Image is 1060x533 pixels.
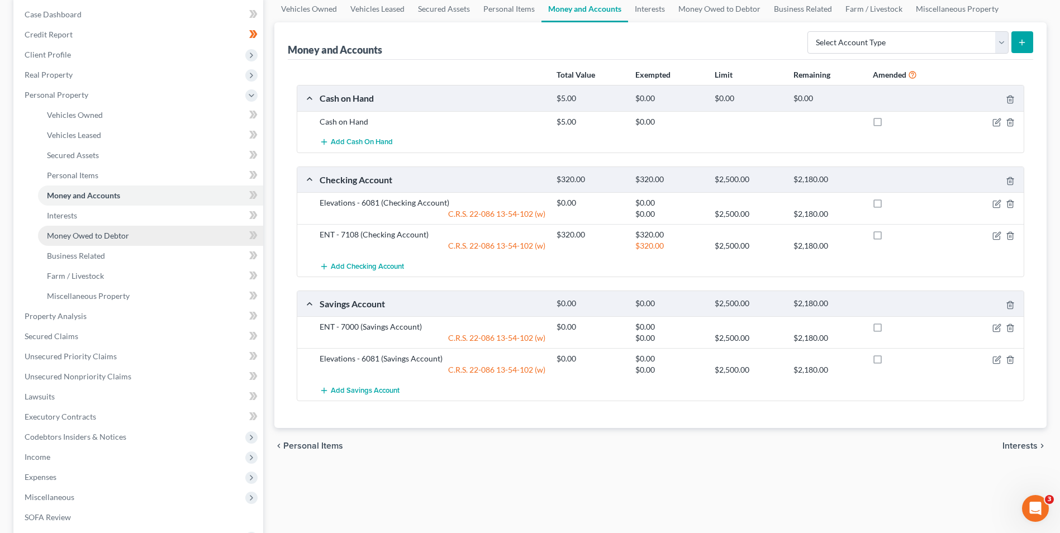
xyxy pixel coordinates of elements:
[16,326,263,346] a: Secured Claims
[25,492,74,502] span: Miscellaneous
[25,50,71,59] span: Client Profile
[25,512,71,522] span: SOFA Review
[709,298,788,309] div: $2,500.00
[788,298,867,309] div: $2,180.00
[47,191,120,200] span: Money and Accounts
[314,364,551,375] div: C.R.S. 22-086 13-54-102 (w)
[630,240,709,251] div: $320.00
[320,380,400,401] button: Add Savings Account
[16,507,263,527] a: SOFA Review
[38,105,263,125] a: Vehicles Owned
[274,441,283,450] i: chevron_left
[709,208,788,220] div: $2,500.00
[38,286,263,306] a: Miscellaneous Property
[314,321,551,332] div: ENT - 7000 (Savings Account)
[1002,441,1047,450] button: Interests chevron_right
[288,43,382,56] div: Money and Accounts
[314,240,551,251] div: C.R.S. 22-086 13-54-102 (w)
[793,70,830,79] strong: Remaining
[709,240,788,251] div: $2,500.00
[16,387,263,407] a: Lawsuits
[709,93,788,104] div: $0.00
[1045,495,1054,504] span: 3
[1022,495,1049,522] iframe: Intercom live chat
[16,407,263,427] a: Executory Contracts
[630,353,709,364] div: $0.00
[314,197,551,208] div: Elevations - 6081 (Checking Account)
[630,298,709,309] div: $0.00
[47,170,98,180] span: Personal Items
[16,25,263,45] a: Credit Report
[25,472,56,482] span: Expenses
[557,70,595,79] strong: Total Value
[551,321,630,332] div: $0.00
[38,165,263,185] a: Personal Items
[25,351,117,361] span: Unsecured Priority Claims
[25,392,55,401] span: Lawsuits
[630,229,709,240] div: $320.00
[788,364,867,375] div: $2,180.00
[715,70,733,79] strong: Limit
[788,93,867,104] div: $0.00
[551,298,630,309] div: $0.00
[1002,441,1038,450] span: Interests
[551,174,630,185] div: $320.00
[314,116,551,127] div: Cash on Hand
[47,291,130,301] span: Miscellaneous Property
[16,4,263,25] a: Case Dashboard
[314,298,551,310] div: Savings Account
[630,332,709,344] div: $0.00
[283,441,343,450] span: Personal Items
[788,174,867,185] div: $2,180.00
[314,229,551,240] div: ENT - 7108 (Checking Account)
[25,311,87,321] span: Property Analysis
[25,331,78,341] span: Secured Claims
[38,246,263,266] a: Business Related
[47,231,129,240] span: Money Owed to Debtor
[630,208,709,220] div: $0.00
[709,174,788,185] div: $2,500.00
[331,138,393,147] span: Add Cash on Hand
[25,432,126,441] span: Codebtors Insiders & Notices
[25,30,73,39] span: Credit Report
[47,271,104,280] span: Farm / Livestock
[38,266,263,286] a: Farm / Livestock
[709,332,788,344] div: $2,500.00
[38,125,263,145] a: Vehicles Leased
[25,90,88,99] span: Personal Property
[314,353,551,364] div: Elevations - 6081 (Savings Account)
[630,197,709,208] div: $0.00
[314,332,551,344] div: C.R.S. 22-086 13-54-102 (w)
[320,256,404,277] button: Add Checking Account
[38,206,263,226] a: Interests
[47,150,99,160] span: Secured Assets
[47,211,77,220] span: Interests
[788,332,867,344] div: $2,180.00
[16,346,263,367] a: Unsecured Priority Claims
[320,132,393,153] button: Add Cash on Hand
[314,92,551,104] div: Cash on Hand
[551,93,630,104] div: $5.00
[25,452,50,461] span: Income
[16,367,263,387] a: Unsecured Nonpriority Claims
[551,353,630,364] div: $0.00
[1038,441,1047,450] i: chevron_right
[630,321,709,332] div: $0.00
[630,93,709,104] div: $0.00
[47,130,101,140] span: Vehicles Leased
[314,174,551,185] div: Checking Account
[551,229,630,240] div: $320.00
[25,412,96,421] span: Executory Contracts
[551,116,630,127] div: $5.00
[25,9,82,19] span: Case Dashboard
[38,226,263,246] a: Money Owed to Debtor
[16,306,263,326] a: Property Analysis
[274,441,343,450] button: chevron_left Personal Items
[635,70,671,79] strong: Exempted
[38,145,263,165] a: Secured Assets
[25,70,73,79] span: Real Property
[630,364,709,375] div: $0.00
[331,386,400,395] span: Add Savings Account
[47,110,103,120] span: Vehicles Owned
[709,364,788,375] div: $2,500.00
